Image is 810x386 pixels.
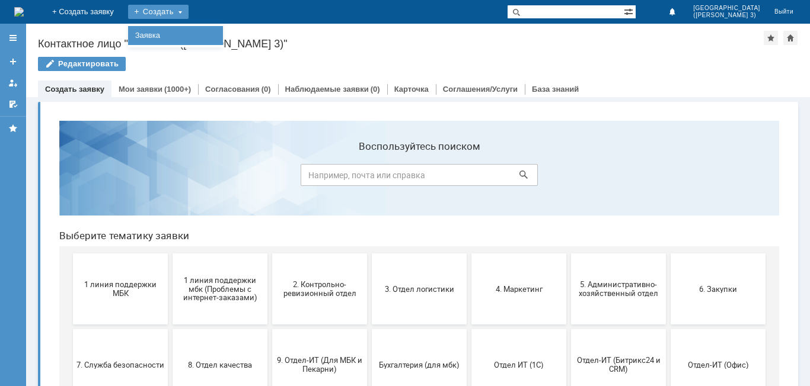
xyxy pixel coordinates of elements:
[521,218,616,289] button: Отдел-ИТ (Битрикс24 и CRM)
[251,29,488,41] label: Воспользуйтесь поиском
[262,85,271,94] div: (0)
[525,169,613,186] span: 5. Административно-хозяйственный отдел
[9,118,729,130] header: Выберите тематику заявки
[4,73,23,92] a: Мои заявки
[4,95,23,114] a: Мои согласования
[764,31,778,45] div: Добавить в избранное
[422,218,516,289] button: Отдел ИТ (1С)
[624,249,712,258] span: Отдел-ИТ (Офис)
[14,7,24,17] img: logo
[621,218,716,289] button: Отдел-ИТ (Офис)
[123,294,218,365] button: Франчайзинг
[45,85,104,94] a: Создать заявку
[23,218,118,289] button: 7. Служба безопасности
[222,218,317,289] button: 9. Отдел-ИТ (Для МБК и Пекарни)
[425,173,513,182] span: 4. Маркетинг
[126,164,214,191] span: 1 линия поддержки мбк (Проблемы с интернет-заказами)
[23,142,118,213] button: 1 линия поддержки МБК
[422,294,516,365] button: не актуален
[425,249,513,258] span: Отдел ИТ (1С)
[126,324,214,333] span: Франчайзинг
[326,316,413,342] span: [PERSON_NAME]. Услуги ИТ для МБК (оформляет L1)
[119,85,162,94] a: Мои заявки
[128,5,189,19] div: Создать
[422,142,516,213] button: 4. Маркетинг
[621,142,716,213] button: 6. Закупки
[326,173,413,182] span: 3. Отдел логистики
[425,324,513,333] span: не актуален
[525,245,613,262] span: Отдел-ИТ (Битрикс24 и CRM)
[693,5,760,12] span: [GEOGRAPHIC_DATA]
[322,294,417,365] button: [PERSON_NAME]. Услуги ИТ для МБК (оформляет L1)
[624,173,712,182] span: 6. Закупки
[394,85,429,94] a: Карточка
[38,38,764,50] div: Контактное лицо "Смоленск ([PERSON_NAME] 3)"
[222,142,317,213] button: 2. Контрольно-ревизионный отдел
[322,142,417,213] button: 3. Отдел логистики
[326,249,413,258] span: Бухгалтерия (для мбк)
[23,294,118,365] button: Финансовый отдел
[123,218,218,289] button: 8. Отдел качества
[521,142,616,213] button: 5. Административно-хозяйственный отдел
[624,5,636,17] span: Расширенный поиск
[226,320,314,338] span: Это соглашение не активно!
[123,142,218,213] button: 1 линия поддержки мбк (Проблемы с интернет-заказами)
[226,169,314,186] span: 2. Контрольно-ревизионный отдел
[205,85,260,94] a: Согласования
[226,245,314,262] span: 9. Отдел-ИТ (Для МБК и Пекарни)
[443,85,518,94] a: Соглашения/Услуги
[14,7,24,17] a: Перейти на домашнюю страницу
[27,324,114,333] span: Финансовый отдел
[783,31,798,45] div: Сделать домашней страницей
[285,85,369,94] a: Наблюдаемые заявки
[164,85,191,94] div: (1000+)
[693,12,760,19] span: ([PERSON_NAME] 3)
[532,85,579,94] a: База знаний
[130,28,221,43] a: Заявка
[27,169,114,186] span: 1 линия поддержки МБК
[322,218,417,289] button: Бухгалтерия (для мбк)
[27,249,114,258] span: 7. Служба безопасности
[222,294,317,365] button: Это соглашение не активно!
[126,249,214,258] span: 8. Отдел качества
[371,85,380,94] div: (0)
[251,53,488,75] input: Например, почта или справка
[4,52,23,71] a: Создать заявку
